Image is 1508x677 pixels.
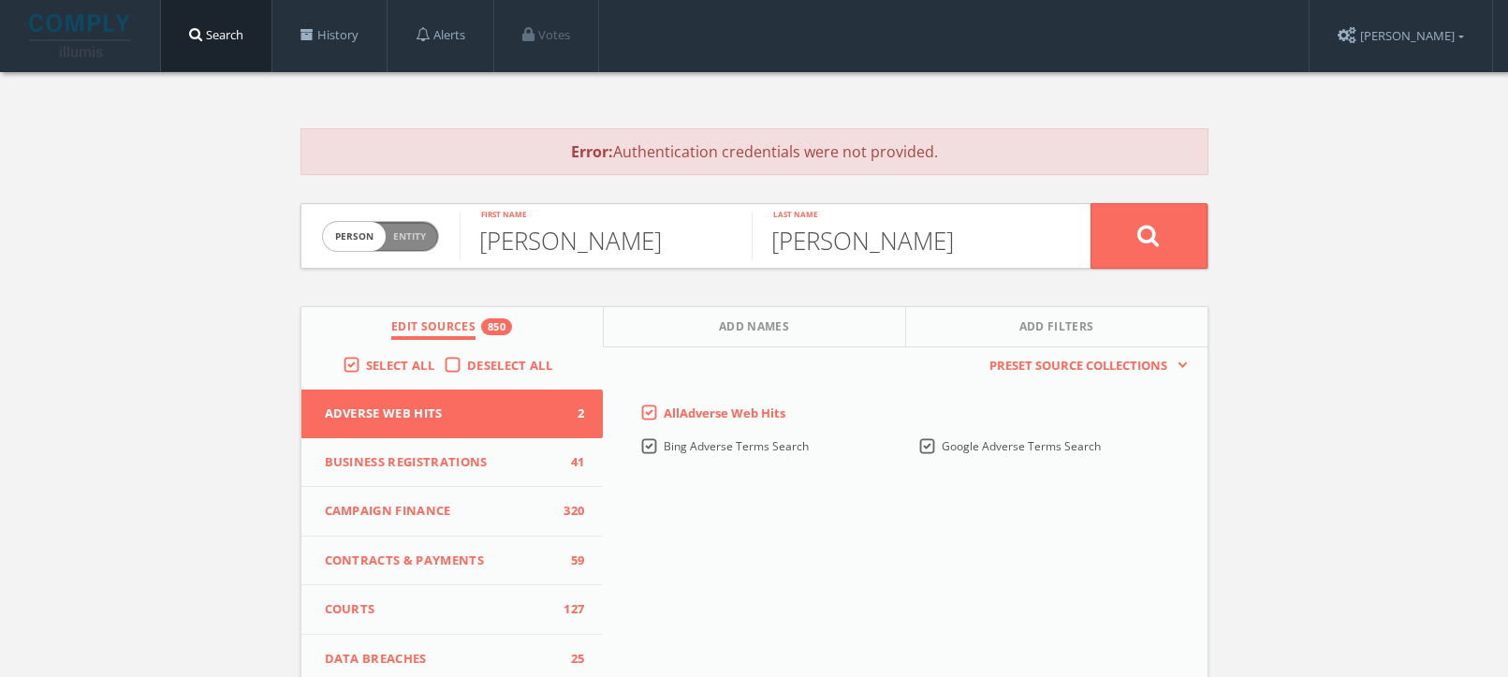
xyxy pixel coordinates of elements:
[719,318,789,340] span: Add Names
[556,405,584,423] span: 2
[301,390,604,438] button: Adverse Web Hits2
[325,405,557,423] span: Adverse Web Hits
[556,600,584,619] span: 127
[393,229,426,243] span: Entity
[325,453,557,472] span: Business Registrations
[942,438,1101,454] span: Google Adverse Terms Search
[325,552,557,570] span: Contracts & Payments
[366,357,434,374] span: Select All
[664,438,809,454] span: Bing Adverse Terms Search
[391,318,476,340] span: Edit Sources
[604,307,906,347] button: Add Names
[301,585,604,635] button: Courts127
[980,357,1177,375] span: Preset Source Collections
[325,600,557,619] span: Courts
[481,318,512,335] div: 850
[323,222,386,251] span: person
[301,487,604,537] button: Campaign Finance320
[556,502,584,521] span: 320
[301,537,604,586] button: Contracts & Payments59
[300,128,1208,175] div: Authentication credentials were not provided.
[1019,318,1094,340] span: Add Filters
[556,552,584,570] span: 59
[556,453,584,472] span: 41
[301,307,604,347] button: Edit Sources850
[664,405,785,421] span: All Adverse Web Hits
[980,357,1188,375] button: Preset Source Collections
[467,357,552,374] span: Deselect All
[906,307,1208,347] button: Add Filters
[571,141,613,162] strong: Error:
[325,502,557,521] span: Campaign Finance
[325,650,557,669] span: Data Breaches
[29,14,134,57] img: illumis
[301,438,604,488] button: Business Registrations41
[556,650,584,669] span: 25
